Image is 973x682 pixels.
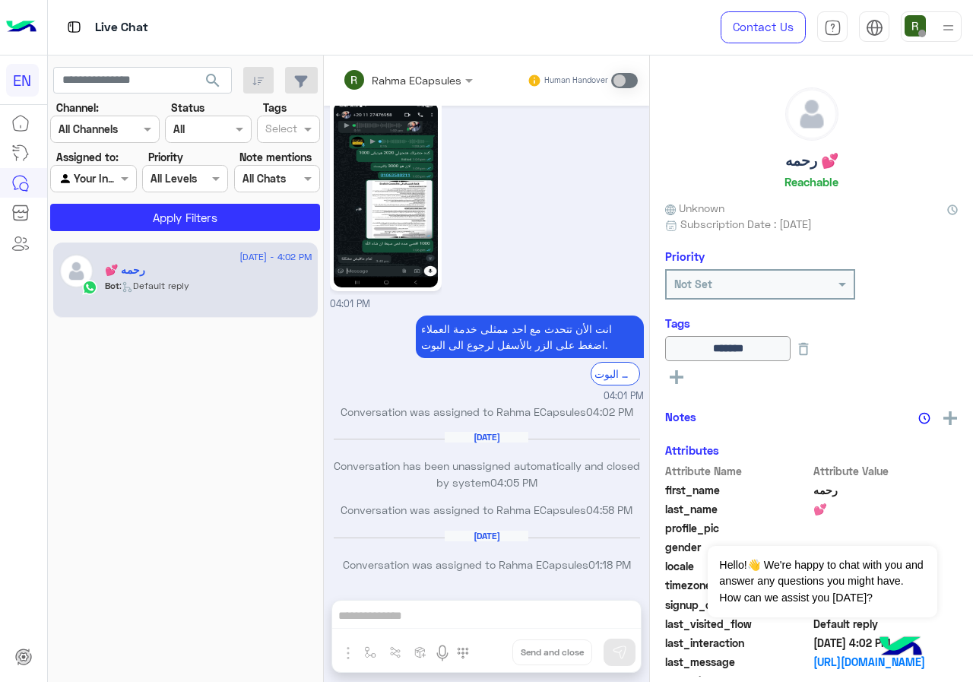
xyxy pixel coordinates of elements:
img: WhatsApp [82,280,97,295]
span: Bot [105,280,119,291]
a: [URL][DOMAIN_NAME] [813,654,959,670]
label: Priority [148,149,183,165]
span: Default reply [813,616,959,632]
img: 1293241735542049.jpg [334,103,438,287]
img: hulul-logo.png [874,621,927,674]
span: Subscription Date : [DATE] [680,216,812,232]
span: first_name [665,482,810,498]
a: Contact Us [721,11,806,43]
span: 04:01 PM [330,298,370,309]
img: userImage [905,15,926,36]
img: defaultAdmin.png [786,88,838,140]
span: 04:05 PM [490,476,537,489]
p: Conversation was assigned to Rahma ECapsules [330,404,644,420]
span: signup_date [665,597,810,613]
span: timezone [665,577,810,593]
p: Conversation was assigned to Rahma ECapsules [330,557,644,573]
h6: Notes [665,410,696,423]
label: Status [171,100,204,116]
span: 04:58 PM [586,503,632,516]
span: search [204,71,222,90]
h6: Attributes [665,443,719,457]
div: EN [6,64,39,97]
label: Channel: [56,100,99,116]
p: Live Chat [95,17,148,38]
div: Select [263,120,297,140]
h6: [DATE] [445,531,528,541]
span: last_interaction [665,635,810,651]
span: رحمه [813,482,959,498]
h5: رحمه 💕 [785,152,838,170]
h5: رحمه 💕 [105,264,145,277]
span: 04:02 PM [586,405,633,418]
span: 2025-08-12T13:02:05.076Z [813,635,959,651]
span: 01:18 PM [588,558,631,571]
img: tab [824,19,841,36]
h6: [DATE] [445,432,528,443]
img: tab [866,19,883,36]
span: last_message [665,654,810,670]
p: Conversation was assigned to Rahma ECapsules [330,502,644,518]
span: gender [665,539,810,555]
label: Assigned to: [56,149,119,165]
img: add [943,411,957,425]
h6: Tags [665,316,958,330]
span: 04:01 PM [604,389,644,404]
button: search [195,67,232,100]
span: Attribute Name [665,463,810,479]
span: profile_pic [665,520,810,536]
small: Human Handover [544,75,608,87]
img: tab [65,17,84,36]
img: profile [939,18,958,37]
span: last_name [665,501,810,517]
div: الرجوع الى البوت [591,362,640,385]
button: Apply Filters [50,204,320,231]
p: Conversation has been unassigned automatically and closed by system [330,458,644,490]
span: 💕 [813,501,959,517]
span: Unknown [665,200,724,216]
span: last_visited_flow [665,616,810,632]
span: : Default reply [119,280,189,291]
span: locale [665,558,810,574]
img: defaultAdmin.png [59,254,93,288]
h6: Reachable [784,175,838,189]
span: Hello!👋 We're happy to chat with you and answer any questions you might have. How can we assist y... [708,546,937,617]
span: [DATE] - 4:02 PM [239,250,312,264]
p: 12/8/2025, 4:01 PM [416,316,644,358]
label: Tags [263,100,287,116]
button: Send and close [512,639,592,665]
label: Note mentions [239,149,312,165]
h6: Priority [665,249,705,263]
span: Attribute Value [813,463,959,479]
img: Logo [6,11,36,43]
a: tab [817,11,848,43]
img: notes [918,412,930,424]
